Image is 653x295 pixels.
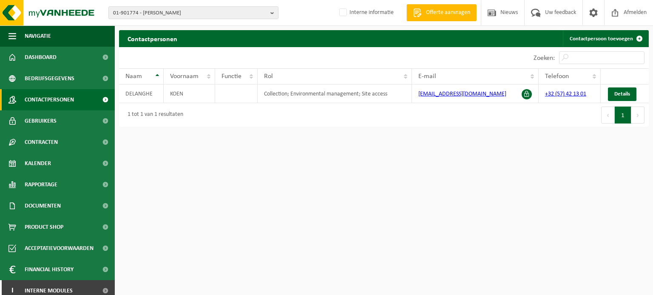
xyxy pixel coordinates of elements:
span: Functie [221,73,241,80]
span: Offerte aanvragen [424,8,472,17]
a: [EMAIL_ADDRESS][DOMAIN_NAME] [418,91,506,97]
span: 01-901774 - [PERSON_NAME] [113,7,267,20]
span: Telefoon [545,73,569,80]
span: Details [614,91,630,97]
span: Financial History [25,259,74,280]
button: 01-901774 - [PERSON_NAME] [108,6,278,19]
span: Contracten [25,132,58,153]
span: Gebruikers [25,110,57,132]
a: Offerte aanvragen [406,4,477,21]
span: Product Shop [25,216,63,238]
span: Bedrijfsgegevens [25,68,74,89]
span: Rol [264,73,273,80]
h2: Contactpersonen [119,30,186,47]
td: KOEN [164,84,215,103]
span: Navigatie [25,25,51,47]
button: Next [631,107,644,124]
span: Naam [125,73,142,80]
button: 1 [615,107,631,124]
span: Documenten [25,195,61,216]
div: 1 tot 1 van 1 resultaten [123,107,183,123]
span: Contactpersonen [25,89,74,110]
button: Previous [601,107,615,124]
span: Kalender [25,153,51,174]
td: Collection; Environmental management; Site access [258,84,412,103]
label: Interne informatie [338,6,394,19]
label: Zoeken: [534,55,555,62]
a: Details [608,87,636,101]
span: Rapportage [25,174,57,195]
a: Contactpersoon toevoegen [563,30,648,47]
span: Dashboard [25,47,57,68]
a: +32 (57) 42 13 01 [545,91,586,97]
span: Voornaam [170,73,199,80]
span: E-mail [418,73,436,80]
span: Acceptatievoorwaarden [25,238,94,259]
td: DELANGHE [119,84,164,103]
